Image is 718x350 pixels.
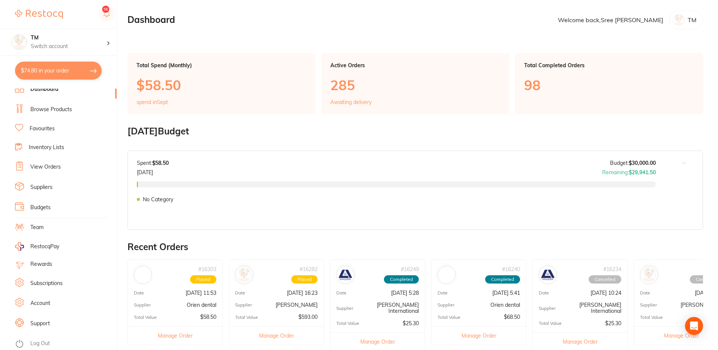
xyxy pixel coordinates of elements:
[336,290,346,296] p: Date
[198,266,216,272] p: # 16303
[558,17,663,23] p: Welcome back, Sree [PERSON_NAME]
[589,275,621,284] span: Cancelled
[30,261,52,268] a: Rewards
[200,314,216,320] p: $58.50
[15,242,24,251] img: RestocqPay
[541,268,555,282] img: Livingstone International
[298,314,318,320] p: $593.00
[485,275,520,284] span: Completed
[134,290,144,296] p: Date
[31,34,106,42] h4: TM
[330,99,372,105] p: Awaiting delivery
[321,53,509,114] a: Active Orders285Awaiting delivery
[629,169,656,176] strong: $29,941.50
[432,326,526,345] button: Manage Order
[134,302,151,308] p: Supplier
[642,268,656,282] img: Henry Schein Halas
[336,306,353,311] p: Supplier
[401,266,419,272] p: # 16249
[490,302,520,308] p: Orien dental
[30,86,58,93] a: Dashboard
[30,204,51,211] a: Budgets
[30,184,52,191] a: Suppliers
[640,315,663,320] p: Total Value
[539,290,549,296] p: Date
[30,125,55,133] a: Favourites
[384,275,419,284] span: Completed
[136,99,168,105] p: spend in Sept
[330,77,500,93] p: 285
[237,268,251,282] img: Henry Schein Halas
[30,320,50,327] a: Support
[438,290,448,296] p: Date
[136,268,150,282] img: Orien dental
[30,280,63,287] a: Subscriptions
[438,302,454,308] p: Supplier
[15,10,63,19] img: Restocq Logo
[556,302,621,314] p: [PERSON_NAME] International
[504,314,520,320] p: $68.50
[30,163,61,171] a: View Orders
[605,320,621,326] p: $25.30
[336,321,359,326] p: Total Value
[403,320,419,326] p: $25.30
[235,302,252,308] p: Supplier
[29,144,64,151] a: Inventory Lists
[30,224,43,231] a: Team
[190,275,216,284] span: Placed
[353,302,419,314] p: [PERSON_NAME] International
[591,290,621,296] p: [DATE] 10:24
[640,290,650,296] p: Date
[137,166,169,175] p: [DATE]
[127,15,175,25] h2: Dashboard
[128,326,222,345] button: Manage Order
[603,266,621,272] p: # 16234
[30,106,72,113] a: Browse Products
[524,77,694,93] p: 98
[515,53,703,114] a: Total Completed Orders98
[134,315,157,320] p: Total Value
[391,290,419,296] p: [DATE] 5:28
[629,160,656,166] strong: $30,000.00
[492,290,520,296] p: [DATE] 5:41
[330,62,500,68] p: Active Orders
[186,290,216,296] p: [DATE] 11:53
[338,268,352,282] img: Livingstone International
[31,43,106,50] p: Switch account
[127,126,703,137] h2: [DATE] Budget
[539,321,562,326] p: Total Value
[136,62,306,68] p: Total Spend (Monthly)
[137,160,169,166] p: Spent:
[15,338,114,350] button: Log Out
[15,62,102,80] button: $74.80 in your order
[30,300,50,307] a: Account
[524,62,694,68] p: Total Completed Orders
[539,306,556,311] p: Supplier
[438,315,460,320] p: Total Value
[688,17,697,23] p: TM
[30,340,50,347] a: Log Out
[235,315,258,320] p: Total Value
[127,53,315,114] a: Total Spend (Monthly)$58.50spend inSept
[610,160,656,166] p: Budget:
[15,6,63,23] a: Restocq Logo
[143,196,173,202] p: No Category
[287,290,318,296] p: [DATE] 16:23
[136,77,306,93] p: $58.50
[235,290,245,296] p: Date
[602,166,656,175] p: Remaining:
[439,268,454,282] img: Orien dental
[187,302,216,308] p: Orien dental
[291,275,318,284] span: Placed
[276,302,318,308] p: [PERSON_NAME]
[640,302,657,308] p: Supplier
[229,326,324,345] button: Manage Order
[30,243,59,250] span: RestocqPay
[127,242,703,252] h2: Recent Orders
[685,317,703,335] div: Open Intercom Messenger
[15,242,59,251] a: RestocqPay
[12,35,27,50] img: TM
[152,160,169,166] strong: $58.50
[502,266,520,272] p: # 16240
[300,266,318,272] p: # 16282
